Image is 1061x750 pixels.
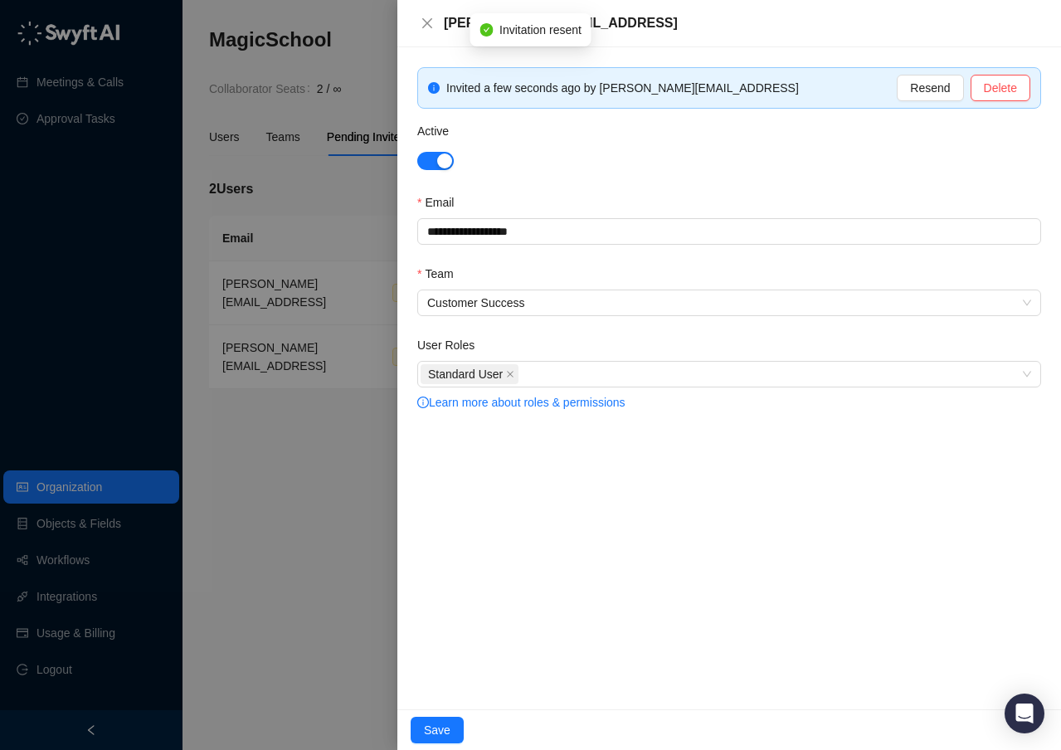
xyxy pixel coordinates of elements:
[971,75,1030,101] button: Delete
[417,122,460,140] label: Active
[411,717,464,743] button: Save
[417,13,437,33] button: Close
[427,290,1031,315] span: Customer Success
[910,79,950,97] span: Resend
[424,721,450,739] span: Save
[417,193,465,212] label: Email
[428,82,440,94] span: info-circle
[446,79,897,97] div: Invited a few seconds ago by [PERSON_NAME][EMAIL_ADDRESS]
[444,13,1041,33] div: [PERSON_NAME][EMAIL_ADDRESS]
[499,21,582,39] span: Invitation resent
[479,23,493,37] span: check-circle
[417,218,1041,245] input: Email
[984,79,1017,97] span: Delete
[1005,694,1044,733] div: Open Intercom Messenger
[897,75,963,101] button: Resend
[417,336,486,354] label: User Roles
[417,396,625,409] a: info-circleLearn more about roles & permissions
[506,370,514,378] span: close
[417,397,429,408] span: info-circle
[428,365,503,383] span: Standard User
[417,152,454,170] button: Active
[421,17,434,30] span: close
[421,364,518,384] span: Standard User
[417,265,465,283] label: Team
